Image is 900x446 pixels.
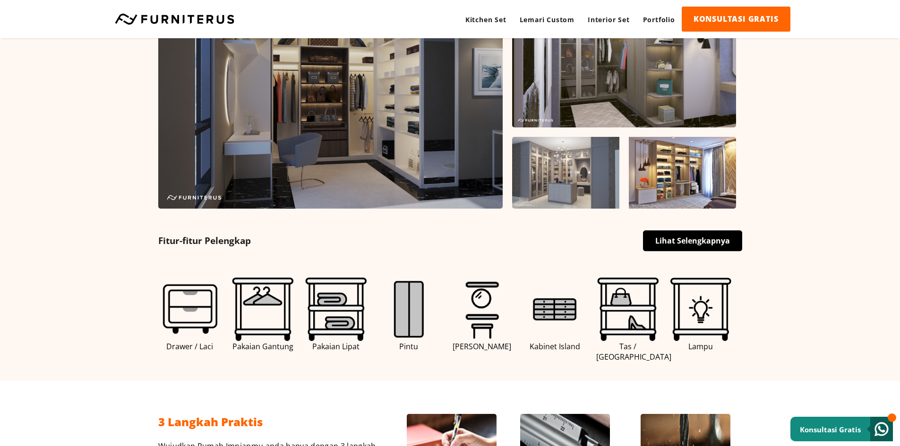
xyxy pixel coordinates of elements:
span: Kabinet Island [523,341,587,352]
img: Baju%20Gantung-01.png [231,278,295,341]
h2: 3 Langkah Praktis [158,414,395,429]
span: [PERSON_NAME] [450,341,514,352]
span: Pakaian Lipat [304,341,368,352]
a: KONSULTASI GRATIS [682,7,790,32]
h5: Fitur-fitur Pelengkap [158,235,742,252]
span: Drawer / Laci [158,341,222,352]
img: Meja%20Rias-01.png [450,278,514,341]
a: Konsultasi Gratis [790,417,893,441]
span: Tas / [GEOGRAPHIC_DATA] [596,341,660,362]
img: Lightning.png [670,278,731,341]
a: Interior Set [581,7,636,33]
a: Lihat Selengkapnya [643,230,742,251]
a: Kitchen Set [459,7,513,33]
span: Pintu [377,341,441,352]
img: Drawer-01.png [158,278,222,341]
img: Baju%20Lipat-01.png [304,278,368,341]
span: Lampu [669,341,733,352]
small: Konsultasi Gratis [800,425,861,434]
a: Portfolio [636,7,682,33]
a: Lemari Custom [513,7,581,33]
img: Jenis%20Pintu-01.png [377,278,441,341]
img: Tas%20Sepatu-01.png [596,278,660,341]
img: 07.jpg [624,137,736,208]
span: Pakaian Gantung [231,341,295,352]
img: 06.jpg [512,137,624,208]
img: Island-01.png [523,278,587,341]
